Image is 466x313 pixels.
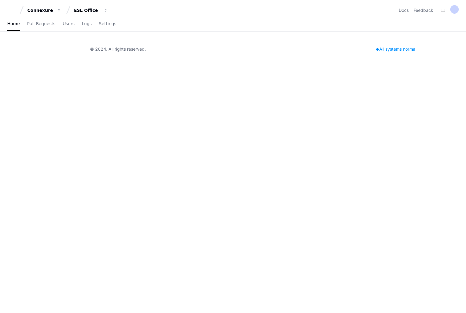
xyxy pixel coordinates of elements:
span: Pull Requests [27,22,55,25]
button: Feedback [414,7,433,13]
span: Logs [82,22,92,25]
a: Logs [82,17,92,31]
button: Connexure [25,5,64,16]
button: ESL Office [72,5,110,16]
div: All systems normal [373,45,420,53]
a: Pull Requests [27,17,55,31]
div: Connexure [27,7,53,13]
a: Home [7,17,20,31]
span: Users [63,22,75,25]
a: Settings [99,17,116,31]
a: Users [63,17,75,31]
div: © 2024. All rights reserved. [90,46,146,52]
div: ESL Office [74,7,100,13]
span: Home [7,22,20,25]
span: Settings [99,22,116,25]
a: Docs [399,7,409,13]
